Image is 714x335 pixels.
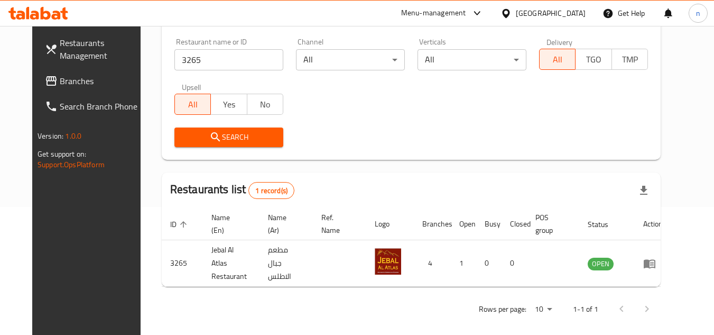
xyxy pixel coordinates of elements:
span: Yes [215,97,243,112]
div: Menu [643,257,663,270]
span: 1 record(s) [249,186,294,196]
td: 0 [502,240,527,287]
button: TMP [611,49,648,70]
td: 1 [451,240,476,287]
span: Search Branch Phone [60,100,143,113]
button: TGO [575,49,611,70]
img: Jebal Al Atlas Restaurant [375,248,401,275]
label: Delivery [546,38,573,46]
button: Yes [210,94,247,115]
table: enhanced table [162,208,671,287]
th: Busy [476,208,502,240]
p: 1-1 of 1 [573,303,598,316]
a: Search Branch Phone [36,94,152,119]
span: Version: [38,129,63,143]
td: 0 [476,240,502,287]
div: All [418,49,526,70]
label: Upsell [182,83,201,90]
td: 4 [414,240,451,287]
a: Support.OpsPlatform [38,158,105,171]
div: Menu-management [401,7,466,20]
span: Get support on: [38,147,86,161]
span: Search [183,131,275,144]
th: Closed [502,208,527,240]
span: 1.0.0 [65,129,81,143]
span: Branches [60,75,143,87]
div: [GEOGRAPHIC_DATA] [516,7,586,19]
span: No [252,97,279,112]
button: No [247,94,283,115]
div: All [296,49,405,70]
input: Search for restaurant name or ID.. [174,49,283,70]
th: Logo [366,208,414,240]
span: OPEN [588,258,614,270]
button: All [539,49,576,70]
td: Jebal Al Atlas Restaurant [203,240,259,287]
span: All [544,52,571,67]
span: POS group [535,211,567,237]
span: All [179,97,207,112]
span: Ref. Name [321,211,354,237]
a: Branches [36,68,152,94]
span: Restaurants Management [60,37,143,62]
td: مطعم جبال الاطلس [259,240,313,287]
th: Action [635,208,671,240]
h2: Restaurants list [170,182,294,199]
span: Name (Ar) [268,211,300,237]
p: Rows per page: [479,303,526,316]
span: TMP [616,52,644,67]
th: Branches [414,208,451,240]
span: TGO [580,52,607,67]
span: ID [170,218,190,231]
span: Name (En) [211,211,247,237]
span: n [696,7,700,19]
span: Status [588,218,622,231]
td: 3265 [162,240,203,287]
button: All [174,94,211,115]
h2: Restaurant search [174,13,648,29]
th: Open [451,208,476,240]
div: Export file [631,178,656,203]
button: Search [174,128,283,147]
div: Rows per page: [531,302,556,318]
a: Restaurants Management [36,30,152,68]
